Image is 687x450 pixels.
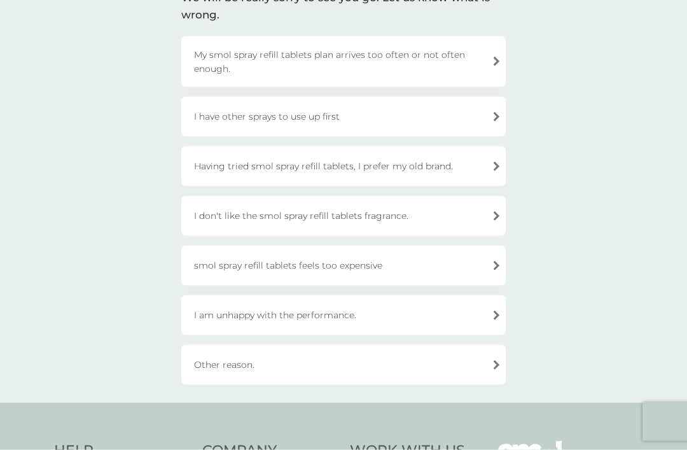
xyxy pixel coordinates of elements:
[181,295,506,335] div: I am unhappy with the performance.
[181,97,506,137] div: I have other sprays to use up first
[181,146,506,186] div: Having tried smol spray refill tablets, I prefer my old brand.
[181,345,506,385] div: Other reason.
[181,36,506,87] div: My smol spray refill tablets plan arrives too often or not often enough.
[181,196,506,236] div: I don't like the smol spray refill tablets fragrance.
[181,246,506,286] div: smol spray refill tablets feels too expensive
